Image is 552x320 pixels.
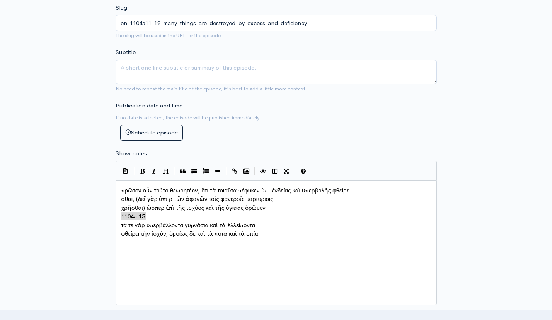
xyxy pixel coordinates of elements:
[121,230,258,237] span: φθείρει τὴν ἰσχύν, ὁμοίως δὲ καὶ τὰ ποτὰ καὶ τὰ σιτία
[137,165,148,177] button: Bold
[229,165,240,177] button: Create Link
[116,101,182,110] label: Publication date and time
[177,165,189,177] button: Quote
[174,167,175,176] i: |
[334,308,381,315] span: Autosaved: 11:31 AM
[240,165,252,177] button: Insert Image
[120,125,183,141] button: Schedule episode
[200,165,212,177] button: Numbered List
[134,167,135,176] i: |
[121,221,256,229] span: τά τε γὰρ ὑπερβάλλοντα γυμνάσια καὶ τὰ ἐλλείποντα
[189,165,200,177] button: Generic List
[116,15,437,31] input: title-of-episode
[121,195,276,203] span: σθαι, (δεῖ γὰρ ὑπὲρ τῶν ἀφανῶν τοῖς φανεροῖς μαρτυρίοις
[116,114,261,121] small: If no date is selected, the episode will be published immediately.
[116,149,147,158] label: Show notes
[148,165,160,177] button: Italic
[269,165,281,177] button: Toggle Side by Side
[257,165,269,177] button: Toggle Preview
[116,48,136,57] label: Subtitle
[281,165,292,177] button: Toggle Fullscreen
[226,167,227,176] i: |
[121,213,145,220] span: 1104a.15
[385,308,433,315] span: 309/2000
[121,204,267,211] span: χρῆσθαι) ὥσπερ ἐπὶ τῆς ἰσχύος καὶ τῆς ὑγιείας ὁρῶμεν·
[120,165,131,176] button: Insert Show Notes Template
[116,32,222,39] small: The slug will be used in the URL for the episode.
[254,167,255,176] i: |
[212,165,223,177] button: Insert Horizontal Line
[160,165,172,177] button: Heading
[116,3,127,12] label: Slug
[298,165,309,177] button: Markdown Guide
[116,85,307,92] small: No need to repeat the main title of the episode, it's best to add a little more context.
[121,187,352,194] span: πρῶτον οὖν τοῦτο θεωρητέον, ὅτι τὰ τοιαῦτα πέφυκεν ὑπ' ἐνδείας καὶ ὑπερβολῆς φθείρε-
